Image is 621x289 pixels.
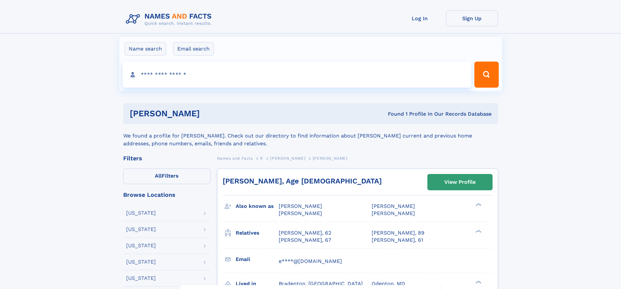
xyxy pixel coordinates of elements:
[123,192,211,198] div: Browse Locations
[126,243,156,248] div: [US_STATE]
[270,156,305,161] span: [PERSON_NAME]
[155,173,162,179] span: All
[217,154,253,162] a: Names and Facts
[236,201,279,212] h3: Also known as
[270,154,305,162] a: [PERSON_NAME]
[125,42,166,56] label: Name search
[444,175,476,190] div: View Profile
[372,281,405,287] span: Odenton, MD
[372,203,415,209] span: [PERSON_NAME]
[173,42,214,56] label: Email search
[474,229,482,233] div: ❯
[126,210,156,216] div: [US_STATE]
[279,281,363,287] span: Bradenton, [GEOGRAPHIC_DATA]
[294,110,492,118] div: Found 1 Profile In Our Records Database
[474,203,482,207] div: ❯
[236,254,279,265] h3: Email
[394,10,446,26] a: Log In
[123,155,211,161] div: Filters
[279,237,331,244] a: [PERSON_NAME], 67
[126,259,156,265] div: [US_STATE]
[236,227,279,238] h3: Relatives
[123,62,472,88] input: search input
[123,124,498,148] div: We found a profile for [PERSON_NAME]. Check out our directory to find information about [PERSON_N...
[260,156,263,161] span: R
[313,156,347,161] span: [PERSON_NAME]
[446,10,498,26] a: Sign Up
[279,229,331,237] a: [PERSON_NAME], 62
[130,109,294,118] h1: [PERSON_NAME]
[474,280,482,284] div: ❯
[123,10,217,28] img: Logo Names and Facts
[126,276,156,281] div: [US_STATE]
[474,62,498,88] button: Search Button
[260,154,263,162] a: R
[279,210,322,216] span: [PERSON_NAME]
[126,227,156,232] div: [US_STATE]
[372,237,423,244] a: [PERSON_NAME], 61
[428,174,492,190] a: View Profile
[223,177,382,185] a: [PERSON_NAME], Age [DEMOGRAPHIC_DATA]
[279,203,322,209] span: [PERSON_NAME]
[372,229,424,237] a: [PERSON_NAME], 89
[123,168,211,184] label: Filters
[372,210,415,216] span: [PERSON_NAME]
